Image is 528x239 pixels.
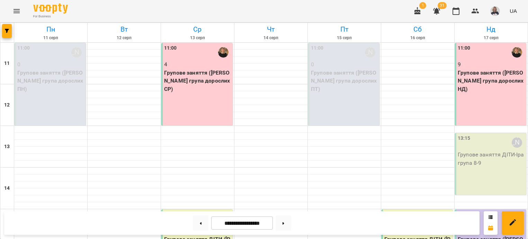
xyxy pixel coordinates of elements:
[8,3,25,19] button: Menu
[17,60,84,69] p: 0
[311,60,378,69] p: 0
[164,69,231,93] p: Групове заняття ([PERSON_NAME] група дорослих СР)
[164,44,177,52] label: 11:00
[89,35,160,41] h6: 12 серп
[458,135,471,142] label: 13:15
[4,60,10,67] h6: 11
[365,47,375,58] div: Віолетта
[490,6,500,16] img: 60ff81f660890b5dd62a0e88b2ac9d82.jpg
[309,24,380,35] h6: Пт
[15,24,86,35] h6: Пн
[17,44,30,52] label: 11:00
[33,3,68,14] img: Voopty Logo
[89,24,160,35] h6: Вт
[456,35,527,41] h6: 17 серп
[311,44,324,52] label: 11:00
[162,35,233,41] h6: 13 серп
[512,47,522,58] img: Катеренчук Оксана
[4,143,10,151] h6: 13
[419,2,426,9] span: 1
[309,35,380,41] h6: 15 серп
[218,47,229,58] img: Катеренчук Оксана
[71,47,82,58] div: Віолетта
[382,35,453,41] h6: 16 серп
[235,24,306,35] h6: Чт
[382,24,453,35] h6: Сб
[458,44,471,52] label: 11:00
[17,69,84,93] p: Групове заняття ([PERSON_NAME] група дорослих ПН)
[4,185,10,192] h6: 14
[33,14,68,19] span: For Business
[512,137,522,148] div: Іра Дудка
[235,35,306,41] h6: 14 серп
[510,7,517,15] span: UA
[162,24,233,35] h6: Ср
[456,24,527,35] h6: Нд
[4,101,10,109] h6: 12
[507,5,520,17] button: UA
[458,151,525,167] p: Групове заняття ДІТИ - Іра група 8-9
[164,60,231,69] p: 4
[311,69,378,93] p: Групове заняття ([PERSON_NAME] група дорослих ПТ)
[15,35,86,41] h6: 11 серп
[438,2,447,9] span: 31
[458,60,525,69] p: 9
[458,69,525,93] p: Групове заняття ([PERSON_NAME] група дорослих НД)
